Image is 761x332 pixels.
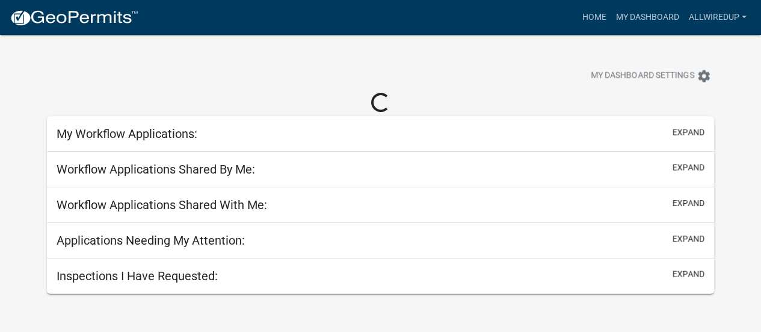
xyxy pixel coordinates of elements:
a: Home [578,6,611,29]
button: expand [673,268,704,281]
h5: Workflow Applications Shared By Me: [57,162,255,177]
button: My Dashboard Settingssettings [581,64,721,87]
span: My Dashboard Settings [591,69,694,83]
button: expand [673,197,704,210]
a: Allwiredup [684,6,751,29]
button: expand [673,126,704,139]
h5: My Workflow Applications: [57,127,197,141]
button: expand [673,233,704,245]
h5: Workflow Applications Shared With Me: [57,198,267,212]
i: settings [697,69,711,83]
button: expand [673,161,704,174]
h5: Inspections I Have Requested: [57,269,218,283]
h5: Applications Needing My Attention: [57,233,245,248]
a: My Dashboard [611,6,684,29]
